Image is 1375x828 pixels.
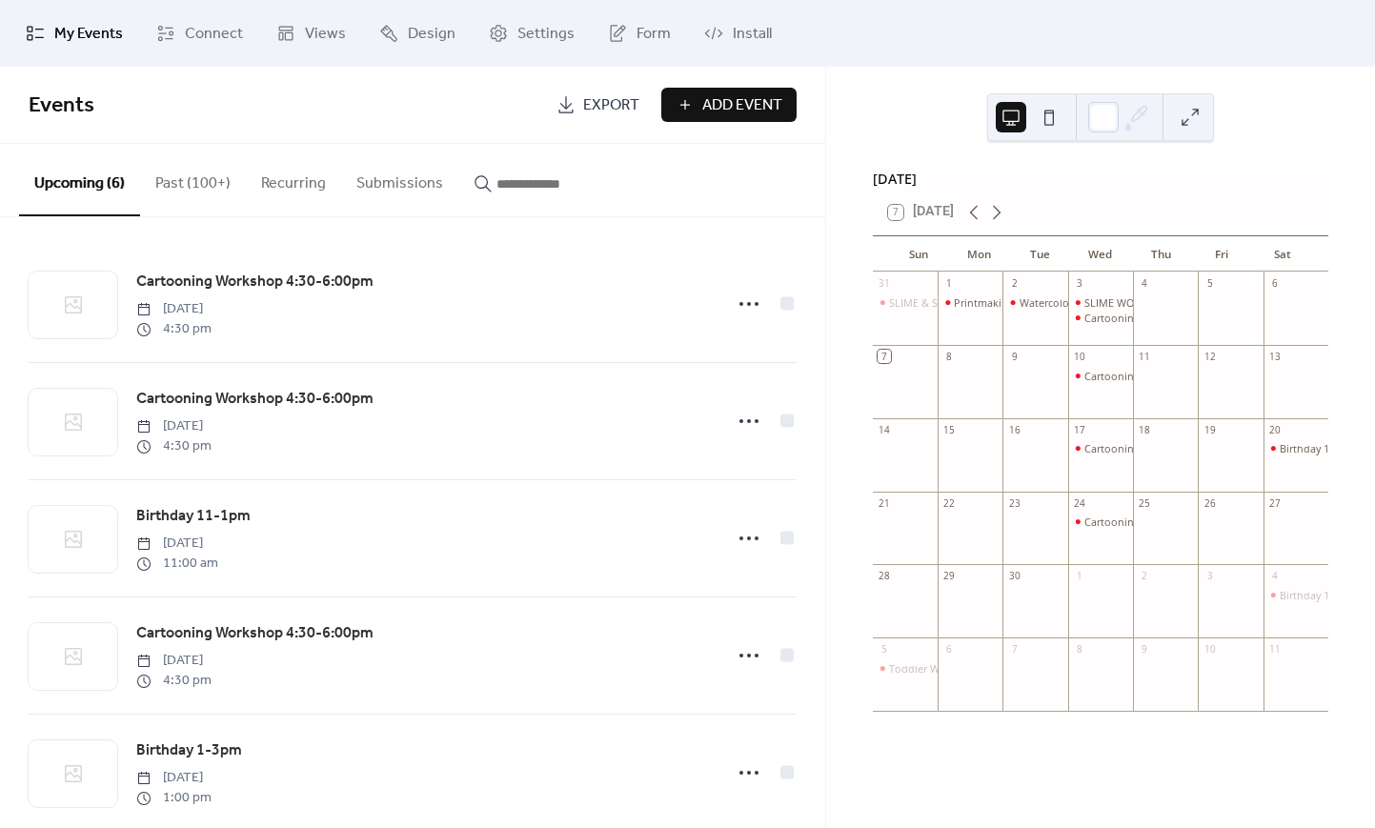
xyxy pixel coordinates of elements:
[702,94,782,117] span: Add Event
[873,661,938,676] div: Toddler Workshop 9:30-11:00am
[943,350,957,363] div: 8
[365,8,470,59] a: Design
[136,505,251,528] span: Birthday 11-1pm
[136,768,212,788] span: [DATE]
[1008,277,1021,291] div: 2
[878,496,891,510] div: 21
[185,23,243,46] span: Connect
[1138,496,1151,510] div: 25
[888,236,949,273] div: Sun
[878,643,891,656] div: 5
[1068,295,1133,310] div: SLIME WORKSHOP 10:30am-12:00pm
[1073,643,1086,656] div: 8
[878,570,891,583] div: 28
[1073,423,1086,436] div: 17
[594,8,685,59] a: Form
[889,661,1047,676] div: Toddler Workshop 9:30-11:00am
[54,23,123,46] span: My Events
[873,295,938,310] div: SLIME & Stamping 11:00am-12:30pm
[1020,295,1224,310] div: Watercolor Printmaking 10:00am-11:30pm
[136,739,242,762] span: Birthday 1-3pm
[136,387,374,412] a: Cartooning Workshop 4:30-6:00pm
[943,423,957,436] div: 15
[661,88,797,122] button: Add Event
[136,271,374,293] span: Cartooning Workshop 4:30-6:00pm
[1268,423,1282,436] div: 20
[1268,277,1282,291] div: 6
[938,295,1002,310] div: Printmaking Workshop 10:00am-11:30am
[136,319,212,339] span: 4:30 pm
[1203,423,1217,436] div: 19
[878,350,891,363] div: 7
[11,8,137,59] a: My Events
[889,295,1067,310] div: SLIME & Stamping 11:00am-12:30pm
[136,388,374,411] span: Cartooning Workshop 4:30-6:00pm
[878,277,891,291] div: 31
[542,88,654,122] a: Export
[136,651,212,671] span: [DATE]
[1264,441,1328,455] div: Birthday 11-1pm
[943,277,957,291] div: 1
[1073,350,1086,363] div: 10
[136,671,212,691] span: 4:30 pm
[1280,588,1354,602] div: Birthday 1-3pm
[1192,236,1253,273] div: Fri
[136,738,242,763] a: Birthday 1-3pm
[637,23,671,46] span: Form
[954,295,1155,310] div: Printmaking Workshop 10:00am-11:30am
[943,496,957,510] div: 22
[136,622,374,645] span: Cartooning Workshop 4:30-6:00pm
[878,423,891,436] div: 14
[1084,441,1255,455] div: Cartooning Workshop 4:30-6:00pm
[1268,496,1282,510] div: 27
[136,504,251,529] a: Birthday 11-1pm
[136,534,218,554] span: [DATE]
[408,23,455,46] span: Design
[1138,570,1151,583] div: 2
[1138,350,1151,363] div: 11
[1203,570,1217,583] div: 3
[1008,570,1021,583] div: 30
[140,144,246,214] button: Past (100+)
[136,621,374,646] a: Cartooning Workshop 4:30-6:00pm
[1084,515,1255,529] div: Cartooning Workshop 4:30-6:00pm
[136,299,212,319] span: [DATE]
[341,144,458,214] button: Submissions
[1073,277,1086,291] div: 3
[1131,236,1192,273] div: Thu
[1203,277,1217,291] div: 5
[1008,643,1021,656] div: 7
[1068,515,1133,529] div: Cartooning Workshop 4:30-6:00pm
[1084,369,1255,383] div: Cartooning Workshop 4:30-6:00pm
[1084,311,1255,325] div: Cartooning Workshop 4:30-6:00pm
[943,570,957,583] div: 29
[1008,350,1021,363] div: 9
[262,8,360,59] a: Views
[1280,441,1360,455] div: Birthday 11-1pm
[1138,277,1151,291] div: 4
[475,8,589,59] a: Settings
[305,23,346,46] span: Views
[1138,423,1151,436] div: 18
[1084,295,1264,310] div: SLIME WORKSHOP 10:30am-12:00pm
[1002,295,1067,310] div: Watercolor Printmaking 10:00am-11:30pm
[19,144,140,216] button: Upcoming (6)
[1268,570,1282,583] div: 4
[29,85,94,127] span: Events
[136,270,374,294] a: Cartooning Workshop 4:30-6:00pm
[873,169,1328,190] div: [DATE]
[136,436,212,456] span: 4:30 pm
[733,23,772,46] span: Install
[1070,236,1131,273] div: Wed
[1073,570,1086,583] div: 1
[1268,350,1282,363] div: 13
[690,8,786,59] a: Install
[1068,369,1133,383] div: Cartooning Workshop 4:30-6:00pm
[142,8,257,59] a: Connect
[1252,236,1313,273] div: Sat
[943,643,957,656] div: 6
[1203,496,1217,510] div: 26
[1073,496,1086,510] div: 24
[583,94,639,117] span: Export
